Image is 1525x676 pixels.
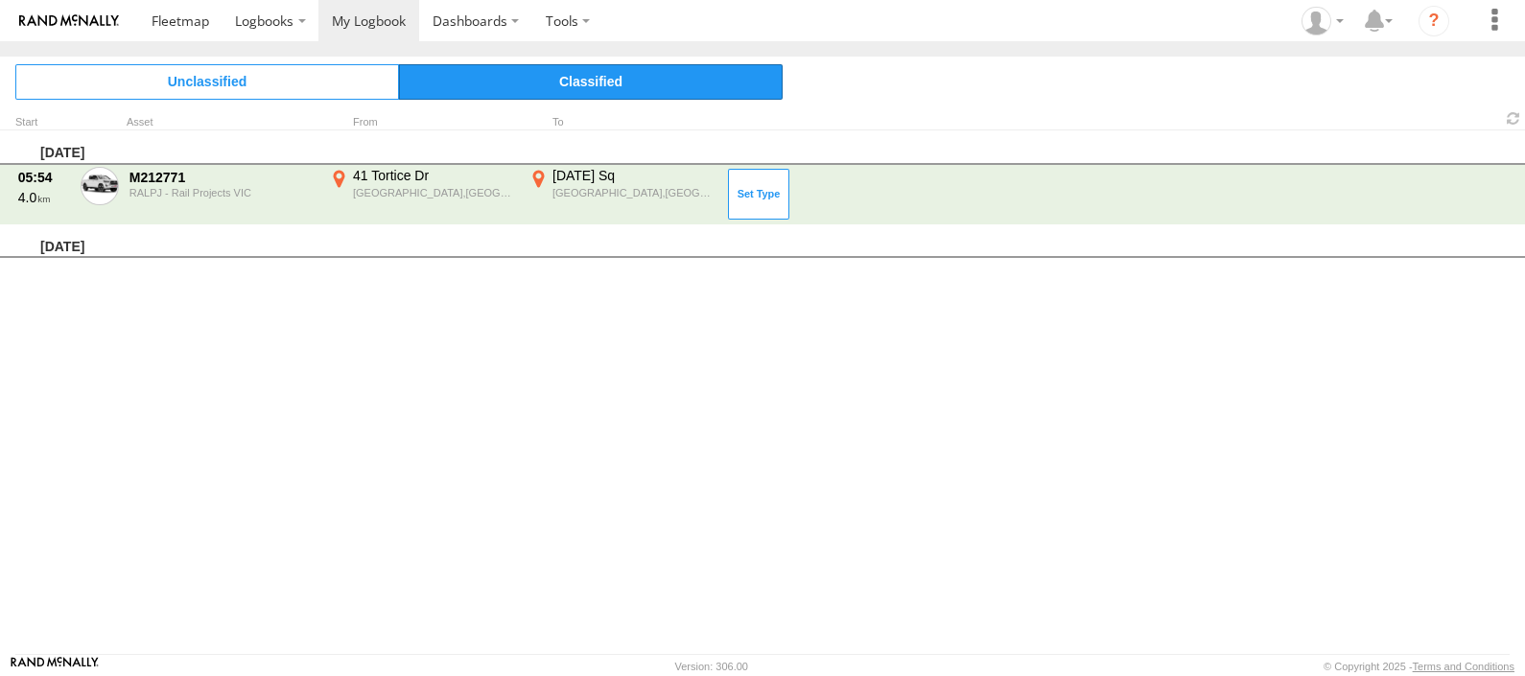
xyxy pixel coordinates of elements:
[399,64,783,99] span: Click to view Classified Trips
[127,118,318,128] div: Asset
[728,169,789,219] button: Click to Set
[675,661,748,672] div: Version: 306.00
[353,186,515,199] div: [GEOGRAPHIC_DATA],[GEOGRAPHIC_DATA]
[526,118,717,128] div: To
[552,186,715,199] div: [GEOGRAPHIC_DATA],[GEOGRAPHIC_DATA]
[1502,109,1525,128] span: Refresh
[1413,661,1514,672] a: Terms and Conditions
[19,14,119,28] img: rand-logo.svg
[1324,661,1514,672] div: © Copyright 2025 -
[1295,7,1350,35] div: Andrew Stead
[18,169,70,186] div: 05:54
[353,167,515,184] div: 41 Tortice Dr
[326,118,518,128] div: From
[326,167,518,222] label: Click to View Event Location
[15,118,73,128] div: Click to Sort
[129,187,316,198] div: RALPJ - Rail Projects VIC
[18,189,70,206] div: 4.0
[129,169,316,186] div: M212771
[11,657,99,676] a: Visit our Website
[1419,6,1449,36] i: ?
[552,167,715,184] div: [DATE] Sq
[15,64,399,99] span: Click to view Unclassified Trips
[526,167,717,222] label: Click to View Event Location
